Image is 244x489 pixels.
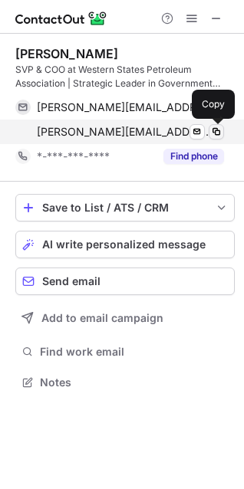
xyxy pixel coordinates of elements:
button: Add to email campaign [15,304,235,332]
span: Notes [40,376,229,389]
span: Add to email campaign [41,312,163,324]
div: SVP & COO at Western States Petroleum Association | Strategic Leader in Government Affairs & Asso... [15,63,235,90]
span: Send email [42,275,101,287]
button: Notes [15,372,235,393]
button: Reveal Button [163,149,224,164]
div: Save to List / ATS / CRM [42,202,208,214]
div: [PERSON_NAME] [15,46,118,61]
span: AI write personalized message [42,238,206,251]
button: save-profile-one-click [15,194,235,222]
span: Find work email [40,345,229,359]
button: Find work email [15,341,235,363]
img: ContactOut v5.3.10 [15,9,107,28]
button: Send email [15,267,235,295]
span: [PERSON_NAME][EMAIL_ADDRESS][DOMAIN_NAME] [37,125,213,139]
button: AI write personalized message [15,231,235,258]
span: [PERSON_NAME][EMAIL_ADDRESS][DOMAIN_NAME] [37,100,213,114]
